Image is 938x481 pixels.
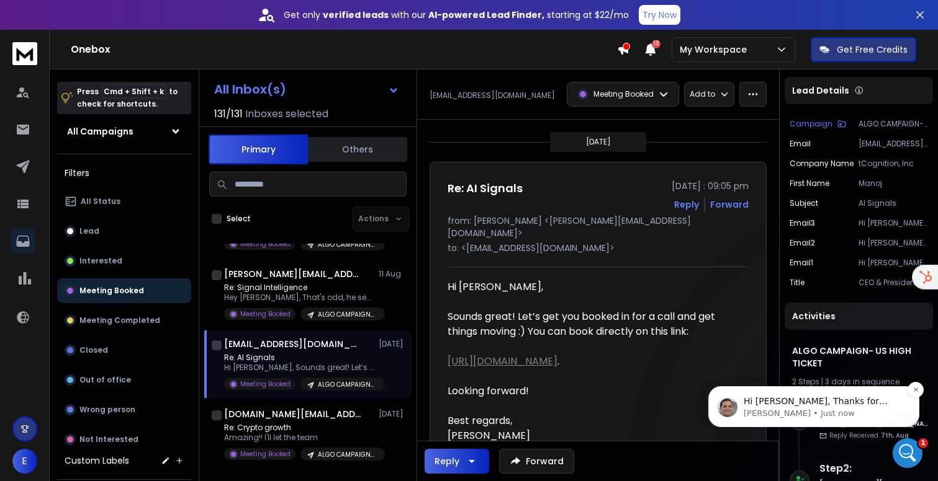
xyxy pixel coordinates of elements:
[224,353,373,363] p: Re: AI Signals
[82,329,238,356] div: can. u extend my subscription?
[67,125,133,138] h1: All Campaigns
[379,409,407,419] p: [DATE]
[448,280,739,294] div: Hi [PERSON_NAME],
[92,337,228,349] div: can. u extend my subscription?
[690,89,715,99] p: Add to
[499,449,574,474] button: Forward
[79,226,99,236] p: Lead
[240,309,291,319] p: Meeting Booked
[79,435,138,444] p: Not Interested
[240,239,291,249] p: Meeting Booked
[59,386,69,395] button: Upload attachment
[593,89,654,99] p: Meeting Booked
[859,258,928,268] p: Hi [PERSON_NAME], Noticed you attended the Disability:IN Global Conference recently - great to se...
[35,7,55,27] img: Profile image for Raj
[425,449,489,474] button: Reply
[792,84,849,97] p: Lead Details
[674,198,699,211] button: Reply
[790,258,813,268] p: Email1
[318,450,377,459] p: ALGO CAMPAIGN- US HIGH TICKET
[859,139,928,149] p: [EMAIL_ADDRESS][DOMAIN_NAME]
[790,159,854,169] p: Company Name
[379,339,407,349] p: [DATE]
[448,354,557,368] a: [URL][DOMAIN_NAME]
[81,196,120,206] p: All Status
[79,375,131,385] p: Out of office
[214,83,286,95] h1: All Inbox(s)
[79,286,144,296] p: Meeting Booked
[710,198,749,211] div: Forward
[12,449,37,474] button: E
[448,384,739,399] div: Looking forward!
[57,164,191,182] h3: Filters
[79,316,160,325] p: Meeting Completed
[224,283,373,293] p: Re: Signal Intelligence
[224,268,361,280] h1: [PERSON_NAME][EMAIL_ADDRESS][DOMAIN_NAME]
[586,137,611,147] p: [DATE]
[652,40,661,48] span: 12
[245,107,328,121] h3: Inboxes selected
[102,84,166,99] span: Cmd + Shift + k
[218,5,240,27] div: Close
[224,433,373,443] p: Amazing!! I'll let the team
[859,278,928,288] p: CEO & President
[224,363,373,373] p: Hi [PERSON_NAME], Sounds great! Let’s get
[214,107,243,121] span: 131 / 131
[57,249,191,273] button: Interested
[811,37,916,62] button: Get Free Credits
[859,159,928,169] p: tCognition, Inc
[918,438,928,448] span: 1
[58,58,238,86] div: can u also pls pause my subscription
[77,86,178,110] p: Press to check for shortcuts.
[859,198,928,208] p: AI Signals
[672,180,749,192] p: [DATE] : 09:05 pm
[790,119,846,129] button: Campaign
[12,42,37,65] img: logo
[79,256,122,266] p: Interested
[448,428,739,443] div: [PERSON_NAME]
[79,345,108,355] p: Closed
[224,338,361,350] h1: [EMAIL_ADDRESS][DOMAIN_NAME]
[57,397,191,422] button: Wrong person
[10,357,238,386] div: Edward says…
[680,43,752,56] p: My Workspace
[837,43,908,56] p: Get Free Credits
[71,42,617,57] h1: Onebox
[448,354,739,369] div: .
[318,240,377,249] p: ALGO CAMPAIGN- US HIGH TICKET
[643,9,677,21] p: Try Now
[20,120,194,254] div: Hey [PERSON_NAME], I understand you want to pause your subscription until you have a good infrast...
[57,427,191,452] button: Not Interested
[8,5,32,29] button: go back
[10,112,204,319] div: Hey [PERSON_NAME], I understand you want to pause your subscription until you have a good infrast...
[819,461,928,476] h6: Step 2 :
[60,6,141,15] h1: [PERSON_NAME]
[690,309,938,448] iframe: Intercom notifications message
[448,413,739,428] div: Best regards,
[859,218,928,228] p: Hi [PERSON_NAME], Quick check - did this land on the right desk at tCognition? We're already trac...
[60,15,149,28] p: Active in the last 15m
[790,238,815,248] p: Email2
[308,136,407,163] button: Others
[209,135,308,164] button: Primary
[790,198,818,208] p: Subject
[448,214,749,239] p: from: [PERSON_NAME] <[PERSON_NAME][EMAIL_ADDRESS][DOMAIN_NAME]>
[284,9,629,21] p: Get only with our starting at $22/mo
[240,449,291,459] p: Meeting Booked
[11,360,238,381] textarea: Message…
[204,77,409,102] button: All Inbox(s)
[785,302,933,330] div: Activities
[213,381,233,400] button: Send a message…
[10,112,238,329] div: Lakshita says…
[224,293,373,302] p: Hey [PERSON_NAME], That's odd, he sent
[57,219,191,244] button: Lead
[639,5,680,25] button: Try Now
[318,380,377,389] p: ALGO CAMPAIGN- US HIGH TICKET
